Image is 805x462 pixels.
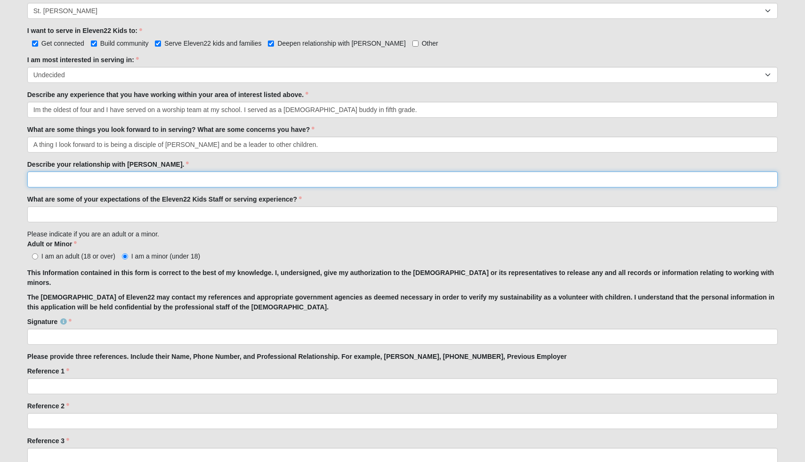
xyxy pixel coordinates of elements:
[122,253,128,259] input: I am a minor (under 18)
[27,293,774,311] strong: The [DEMOGRAPHIC_DATA] of Eleven22 may contact my references and appropriate government agencies ...
[32,41,38,47] input: Get connected
[422,40,438,47] span: Other
[155,41,161,47] input: Serve Eleven22 kids and families
[27,366,69,376] label: Reference 1
[41,252,115,260] span: I am an adult (18 or over)
[27,26,142,35] label: I want to serve in Eleven22 Kids to:
[27,353,567,360] strong: Please provide three references. Include their Name, Phone Number, and Professional Relationship....
[27,195,302,204] label: What are some of your expectations of the Eleven22 Kids Staff or serving experience?
[412,41,419,47] input: Other
[27,401,69,411] label: Reference 2
[41,40,84,47] span: Get connected
[27,160,189,169] label: Describe your relationship with [PERSON_NAME].
[268,41,274,47] input: Deepen relationship with [PERSON_NAME]
[131,252,200,260] span: I am a minor (under 18)
[27,239,77,249] label: Adult or Minor
[91,41,97,47] input: Build community
[27,90,308,99] label: Describe any experience that you have working within your area of interest listed above.
[164,40,261,47] span: Serve Eleven22 kids and families
[277,40,405,47] span: Deepen relationship with [PERSON_NAME]
[32,253,38,259] input: I am an adult (18 or over)
[27,55,139,65] label: I am most interested in serving in:
[100,40,149,47] span: Build community
[27,436,69,446] label: Reference 3
[27,269,774,286] strong: This Information contained in this form is correct to the best of my knowledge. I, undersigned, g...
[27,125,315,134] label: What are some things you look forward to in serving? What are some concerns you have?
[27,317,72,326] label: Signature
